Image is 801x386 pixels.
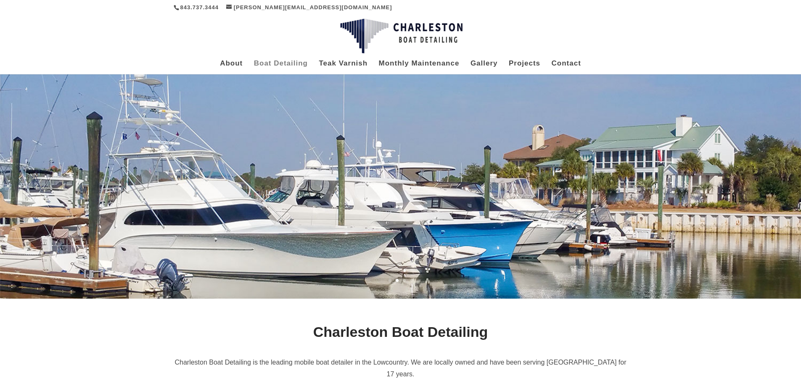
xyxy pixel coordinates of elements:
[220,60,243,74] a: About
[174,325,628,343] h1: Charleston Boat Detailing
[389,279,391,282] a: 1
[552,60,581,74] a: Contact
[180,4,219,11] a: 843.737.3444
[471,60,498,74] a: Gallery
[254,60,308,74] a: Boat Detailing
[410,279,413,282] a: 4
[174,359,626,377] span: Charleston Boat Detailing is the leading mobile boat detailer in the Lowcountry. We are locally o...
[319,60,367,74] a: Teak Varnish
[396,279,399,282] a: 2
[340,18,463,54] img: Charleston Boat Detailing
[509,60,540,74] a: Projects
[226,4,392,11] a: [PERSON_NAME][EMAIL_ADDRESS][DOMAIN_NAME]
[403,279,406,282] a: 3
[379,60,460,74] a: Monthly Maintenance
